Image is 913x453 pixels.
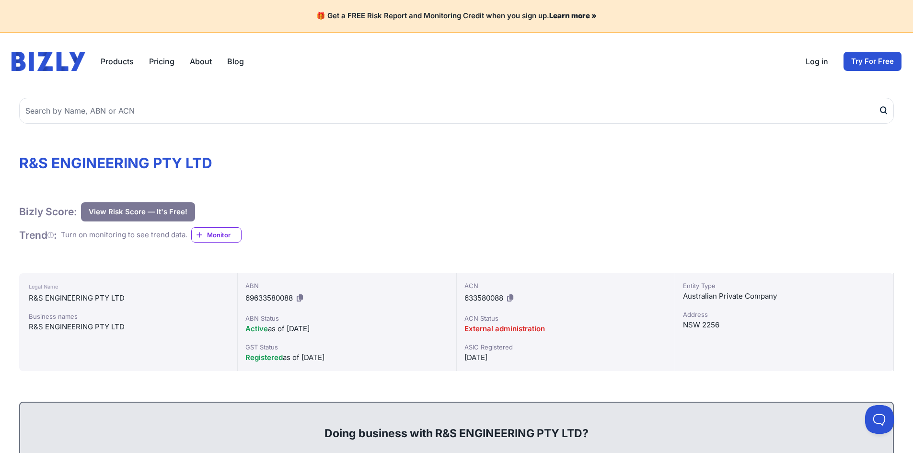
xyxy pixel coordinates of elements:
[464,352,667,363] div: [DATE]
[245,352,448,363] div: as of [DATE]
[245,281,448,290] div: ABN
[683,290,886,302] div: Australian Private Company
[19,98,894,124] input: Search by Name, ABN or ACN
[207,230,241,240] span: Monitor
[101,56,134,67] button: Products
[149,56,174,67] a: Pricing
[245,314,448,323] div: ABN Status
[683,310,886,319] div: Address
[245,342,448,352] div: GST Status
[191,227,242,243] a: Monitor
[29,292,228,304] div: R&S ENGINEERING PTY LTD
[245,353,283,362] span: Registered
[61,230,187,241] div: Turn on monitoring to see trend data.
[227,56,244,67] a: Blog
[190,56,212,67] a: About
[683,281,886,290] div: Entity Type
[549,11,597,20] a: Learn more »
[12,12,901,21] h4: 🎁 Get a FREE Risk Report and Monitoring Credit when you sign up.
[464,314,667,323] div: ACN Status
[29,321,228,333] div: R&S ENGINEERING PTY LTD
[464,293,503,302] span: 633580088
[245,324,268,333] span: Active
[245,293,293,302] span: 69633580088
[865,405,894,434] iframe: Toggle Customer Support
[844,52,901,71] a: Try For Free
[19,205,77,218] h1: Bizly Score:
[245,323,448,335] div: as of [DATE]
[806,56,828,67] a: Log in
[81,202,195,221] button: View Risk Score — It's Free!
[464,324,545,333] span: External administration
[683,319,886,331] div: NSW 2256
[29,281,228,292] div: Legal Name
[19,154,894,172] h1: R&S ENGINEERING PTY LTD
[29,312,228,321] div: Business names
[464,342,667,352] div: ASIC Registered
[464,281,667,290] div: ACN
[30,410,883,441] div: Doing business with R&S ENGINEERING PTY LTD?
[19,229,57,242] h1: Trend :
